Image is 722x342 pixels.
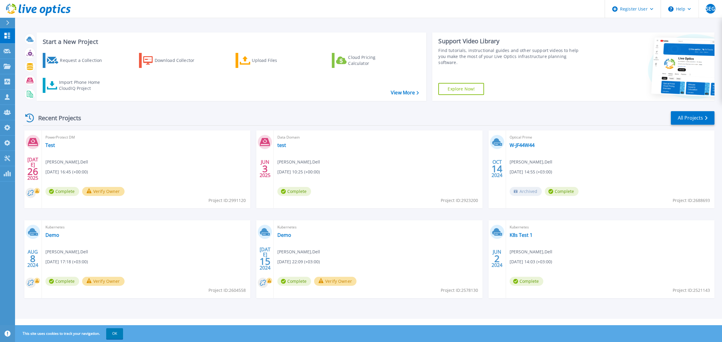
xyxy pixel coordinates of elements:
[671,111,714,125] a: All Projects
[441,287,478,294] span: Project ID: 2578130
[17,328,123,339] span: This site uses cookies to track your navigation.
[510,187,542,196] span: Archived
[45,232,59,238] a: Demo
[106,328,123,339] button: OK
[82,187,125,196] button: Verify Owner
[208,197,246,204] span: Project ID: 2991120
[491,248,503,270] div: JUN 2024
[236,53,303,68] a: Upload Files
[510,142,535,148] a: W-JF44W44
[45,159,88,165] span: [PERSON_NAME] , Dell
[43,38,419,45] h3: Start a New Project
[45,187,79,196] span: Complete
[510,232,532,238] a: K8s Test 1
[277,159,320,165] span: [PERSON_NAME] , Dell
[45,142,55,148] a: Test
[491,158,503,180] div: OCT 2024
[277,134,479,141] span: Data Domain
[438,37,584,45] div: Support Video Library
[208,287,246,294] span: Project ID: 2604558
[492,166,502,171] span: 14
[23,111,89,125] div: Recent Projects
[510,277,543,286] span: Complete
[27,169,38,174] span: 26
[45,258,88,265] span: [DATE] 17:18 (+03:00)
[510,258,552,265] span: [DATE] 14:03 (+03:00)
[348,54,396,66] div: Cloud Pricing Calculator
[27,248,39,270] div: AUG 2024
[673,287,710,294] span: Project ID: 2521143
[139,53,206,68] a: Download Collector
[260,259,270,264] span: 15
[27,158,39,180] div: [DATE] 2025
[45,169,88,175] span: [DATE] 16:45 (+00:00)
[60,54,108,66] div: Request a Collection
[332,53,399,68] a: Cloud Pricing Calculator
[277,224,479,231] span: Kubernetes
[277,169,320,175] span: [DATE] 10:25 (+00:00)
[441,197,478,204] span: Project ID: 2923200
[277,187,311,196] span: Complete
[673,197,710,204] span: Project ID: 2688693
[438,47,584,66] div: Find tutorials, instructional guides and other support videos to help you make the most of your L...
[510,169,552,175] span: [DATE] 14:55 (+03:00)
[155,54,203,66] div: Download Collector
[59,79,106,91] div: Import Phone Home CloudIQ Project
[314,277,356,286] button: Verify Owner
[30,256,35,261] span: 8
[545,187,579,196] span: Complete
[391,90,419,96] a: View More
[45,249,88,255] span: [PERSON_NAME] , Dell
[277,142,286,148] a: test
[259,158,271,180] div: JUN 2025
[277,232,291,238] a: Demo
[494,256,500,261] span: 2
[45,224,247,231] span: Kubernetes
[43,53,110,68] a: Request a Collection
[277,258,320,265] span: [DATE] 22:09 (+03:00)
[259,248,271,270] div: [DATE] 2024
[277,249,320,255] span: [PERSON_NAME] , Dell
[262,166,268,171] span: 3
[510,159,552,165] span: [PERSON_NAME] , Dell
[438,83,484,95] a: Explore Now!
[277,277,311,286] span: Complete
[45,277,79,286] span: Complete
[252,54,300,66] div: Upload Files
[510,224,711,231] span: Kubernetes
[510,249,552,255] span: [PERSON_NAME] , Dell
[45,134,247,141] span: PowerProtect DM
[82,277,125,286] button: Verify Owner
[706,6,715,11] span: SEG
[510,134,711,141] span: Optical Prime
